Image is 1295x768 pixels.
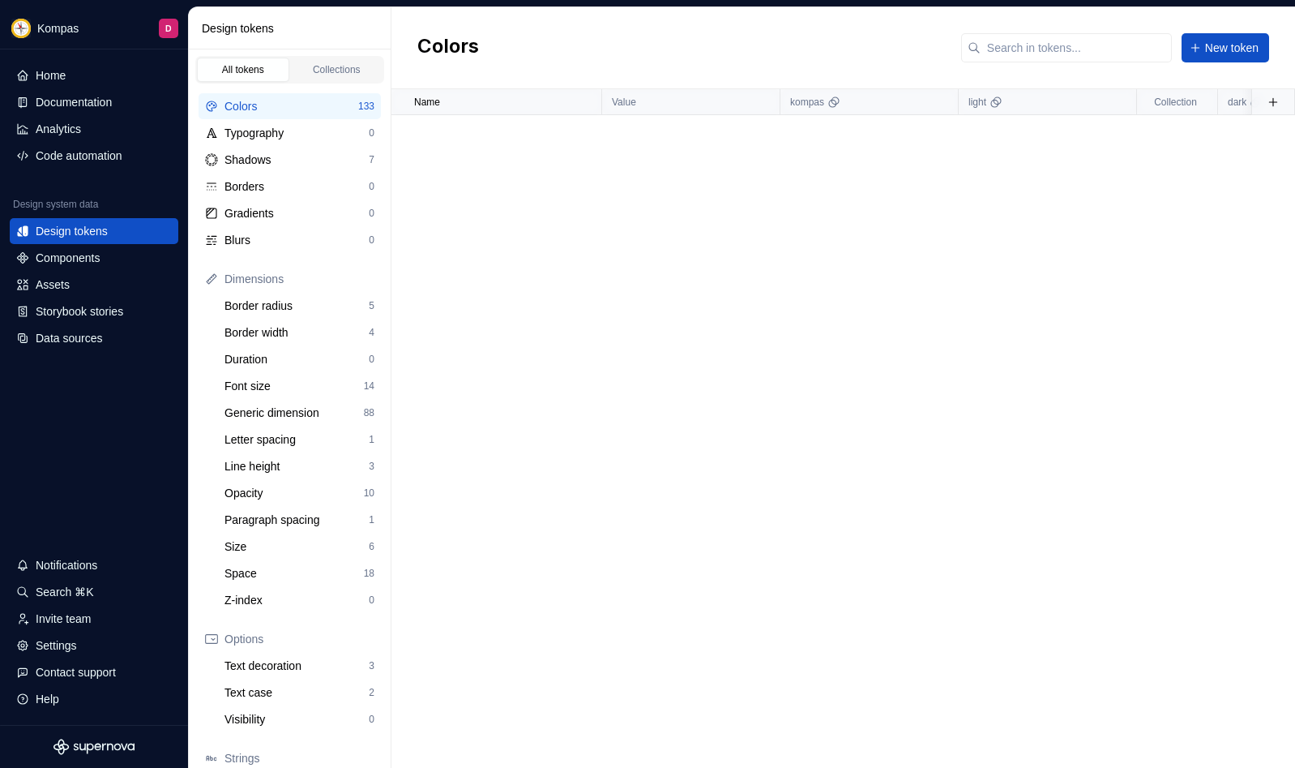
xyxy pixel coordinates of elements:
[13,198,98,211] div: Design system data
[224,485,364,501] div: Opacity
[10,633,178,659] a: Settings
[10,218,178,244] a: Design tokens
[297,63,378,76] div: Collections
[224,684,369,701] div: Text case
[36,664,116,680] div: Contact support
[369,540,374,553] div: 6
[1228,96,1246,109] p: dark
[218,400,381,426] a: Generic dimension88
[224,378,364,394] div: Font size
[10,272,178,298] a: Assets
[218,480,381,506] a: Opacity10
[224,592,369,608] div: Z-index
[199,93,381,119] a: Colors133
[218,346,381,372] a: Duration0
[224,178,369,195] div: Borders
[10,686,178,712] button: Help
[10,325,178,351] a: Data sources
[10,62,178,88] a: Home
[218,680,381,706] a: Text case2
[10,659,178,685] button: Contact support
[369,460,374,473] div: 3
[369,180,374,193] div: 0
[369,299,374,312] div: 5
[10,143,178,169] a: Code automation
[369,594,374,607] div: 0
[36,94,112,110] div: Documentation
[968,96,986,109] p: light
[369,433,374,446] div: 1
[224,152,369,168] div: Shadows
[1205,40,1259,56] span: New token
[218,373,381,399] a: Font size14
[10,606,178,632] a: Invite team
[224,658,369,674] div: Text decoration
[218,706,381,732] a: Visibility0
[218,560,381,586] a: Space18
[36,557,97,573] div: Notifications
[358,100,374,113] div: 133
[369,353,374,366] div: 0
[790,96,824,109] p: kompas
[199,200,381,226] a: Gradients0
[612,96,636,109] p: Value
[37,20,79,36] div: Kompas
[11,19,31,38] img: 08074ee4-1ecd-486d-a7dc-923fcc0bed6c.png
[224,98,358,114] div: Colors
[369,207,374,220] div: 0
[364,406,374,419] div: 88
[224,458,369,474] div: Line height
[981,33,1172,62] input: Search in tokens...
[369,127,374,139] div: 0
[10,89,178,115] a: Documentation
[199,120,381,146] a: Typography0
[224,125,369,141] div: Typography
[165,22,172,35] div: D
[218,427,381,453] a: Letter spacing1
[224,405,364,421] div: Generic dimension
[218,507,381,533] a: Paragraph spacing1
[36,611,91,627] div: Invite team
[10,245,178,271] a: Components
[36,250,100,266] div: Components
[369,659,374,672] div: 3
[224,271,374,287] div: Dimensions
[36,277,70,293] div: Assets
[218,293,381,319] a: Border radius5
[218,320,381,345] a: Border width4
[199,147,381,173] a: Shadows7
[414,96,440,109] p: Name
[224,750,374,766] div: Strings
[10,298,178,324] a: Storybook stories
[36,148,122,164] div: Code automation
[369,153,374,166] div: 7
[417,33,479,62] h2: Colors
[369,234,374,247] div: 0
[53,739,135,755] svg: Supernova Logo
[36,67,66,84] div: Home
[3,11,185,45] button: KompasD
[36,303,123,320] div: Storybook stories
[369,686,374,699] div: 2
[364,567,374,580] div: 18
[364,380,374,393] div: 14
[218,534,381,560] a: Size6
[369,513,374,526] div: 1
[202,20,384,36] div: Design tokens
[369,713,374,726] div: 0
[199,174,381,200] a: Borders0
[224,711,369,727] div: Visibility
[1154,96,1197,109] p: Collection
[10,579,178,605] button: Search ⌘K
[224,205,369,221] div: Gradients
[224,631,374,647] div: Options
[199,227,381,253] a: Blurs0
[1182,33,1269,62] button: New token
[218,653,381,679] a: Text decoration3
[36,330,102,346] div: Data sources
[224,324,369,341] div: Border width
[36,584,94,600] div: Search ⌘K
[36,121,81,137] div: Analytics
[364,487,374,500] div: 10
